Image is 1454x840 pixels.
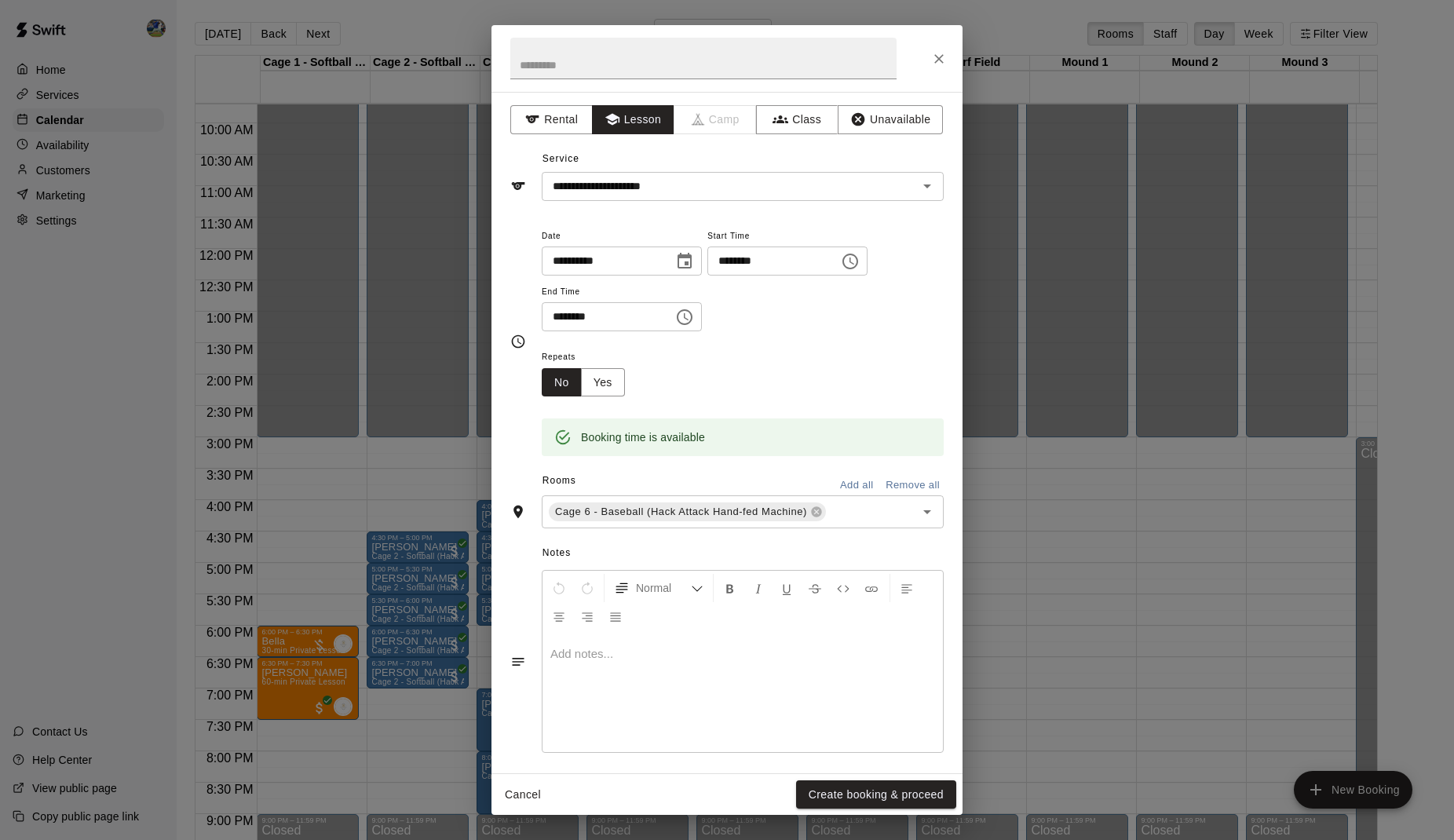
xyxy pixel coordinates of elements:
button: Close [925,45,953,73]
span: Notes [543,541,944,566]
button: Format Strikethrough [802,574,828,602]
button: Redo [574,574,601,602]
button: Format Italics [745,574,772,602]
button: Create booking & proceed [796,780,956,809]
svg: Service [510,178,526,194]
svg: Notes [510,654,526,670]
div: Booking time is available [581,423,705,451]
button: Center Align [546,602,572,630]
button: Rental [510,105,593,134]
button: Format Underline [773,574,800,602]
svg: Rooms [510,504,526,520]
button: Right Align [574,602,601,630]
button: Class [756,105,838,134]
button: Choose time, selected time is 6:00 PM [669,301,700,333]
button: Remove all [882,473,944,498]
button: Insert Link [858,574,885,602]
span: End Time [542,282,702,303]
button: Formatting Options [608,574,710,602]
button: Choose date, selected date is Oct 16, 2025 [669,246,700,277]
button: Open [916,501,938,523]
button: Left Align [893,574,920,602]
button: Lesson [592,105,674,134]
button: No [542,368,582,397]
div: outlined button group [542,368,625,397]
span: Date [542,226,702,247]
button: Add all [831,473,882,498]
button: Open [916,175,938,197]
span: Repeats [542,347,637,368]
button: Cancel [498,780,548,809]
button: Choose time, selected time is 5:30 PM [835,246,866,277]
span: Start Time [707,226,868,247]
button: Undo [546,574,572,602]
span: Rooms [543,475,576,486]
span: Normal [636,580,691,596]
span: Cage 6 - Baseball (Hack Attack Hand-fed Machine) [549,504,813,520]
button: Justify Align [602,602,629,630]
span: Service [543,153,579,164]
button: Insert Code [830,574,857,602]
button: Unavailable [838,105,943,134]
button: Yes [581,368,625,397]
svg: Timing [510,334,526,349]
div: Cage 6 - Baseball (Hack Attack Hand-fed Machine) [549,502,826,521]
button: Format Bold [717,574,743,602]
span: Camps can only be created in the Services page [674,105,757,134]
